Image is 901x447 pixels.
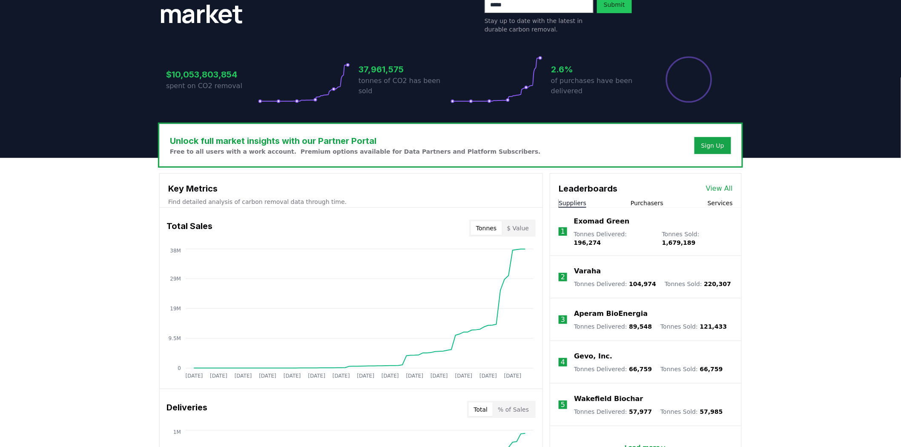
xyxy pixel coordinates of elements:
[700,366,723,372] span: 66,759
[493,403,534,416] button: % of Sales
[479,373,497,379] tspan: [DATE]
[708,199,733,207] button: Services
[559,199,586,207] button: Suppliers
[574,407,652,416] p: Tonnes Delivered :
[660,407,723,416] p: Tonnes Sold :
[359,76,450,96] p: tonnes of CO2 has been sold
[694,137,731,154] button: Sign Up
[574,280,656,288] p: Tonnes Delivered :
[559,182,617,195] h3: Leaderboards
[210,373,227,379] tspan: [DATE]
[166,68,258,81] h3: $10,053,803,854
[308,373,325,379] tspan: [DATE]
[700,323,727,330] span: 121,433
[700,408,723,415] span: 57,985
[471,221,502,235] button: Tonnes
[382,373,399,379] tspan: [DATE]
[561,272,565,282] p: 2
[170,306,181,312] tspan: 19M
[629,281,656,287] span: 104,974
[504,373,522,379] tspan: [DATE]
[170,248,181,254] tspan: 38M
[631,199,663,207] button: Purchasers
[485,17,594,34] p: Stay up to date with the latest in durable carbon removal.
[166,81,258,91] p: spent on CO2 removal
[178,365,181,371] tspan: 0
[660,365,723,373] p: Tonnes Sold :
[574,266,601,276] a: Varaha
[574,351,612,361] a: Gevo, Inc.
[704,281,731,287] span: 220,307
[561,400,565,410] p: 5
[359,63,450,76] h3: 37,961,575
[574,322,652,331] p: Tonnes Delivered :
[170,135,541,147] h3: Unlock full market insights with our Partner Portal
[166,401,207,418] h3: Deliveries
[662,239,696,246] span: 1,679,189
[284,373,301,379] tspan: [DATE]
[629,366,652,372] span: 66,759
[357,373,375,379] tspan: [DATE]
[561,226,565,237] p: 1
[662,230,733,247] p: Tonnes Sold :
[455,373,473,379] tspan: [DATE]
[406,373,424,379] tspan: [DATE]
[574,239,601,246] span: 196,274
[665,280,731,288] p: Tonnes Sold :
[430,373,448,379] tspan: [DATE]
[574,230,654,247] p: Tonnes Delivered :
[502,221,534,235] button: $ Value
[333,373,350,379] tspan: [DATE]
[660,322,727,331] p: Tonnes Sold :
[574,216,630,226] a: Exomad Green
[551,76,643,96] p: of purchases have been delivered
[166,220,212,237] h3: Total Sales
[574,394,643,404] a: Wakefield Biochar
[706,183,733,194] a: View All
[701,141,724,150] a: Sign Up
[629,323,652,330] span: 89,548
[469,403,493,416] button: Total
[574,309,648,319] a: Aperam BioEnergia
[561,315,565,325] p: 3
[629,408,652,415] span: 57,977
[168,182,534,195] h3: Key Metrics
[551,63,643,76] h3: 2.6%
[665,56,713,103] div: Percentage of sales delivered
[168,198,534,206] p: Find detailed analysis of carbon removal data through time.
[170,147,541,156] p: Free to all users with a work account. Premium options available for Data Partners and Platform S...
[170,276,181,282] tspan: 29M
[259,373,276,379] tspan: [DATE]
[574,365,652,373] p: Tonnes Delivered :
[169,335,181,341] tspan: 9.5M
[561,357,565,367] p: 4
[173,429,181,435] tspan: 1M
[235,373,252,379] tspan: [DATE]
[186,373,203,379] tspan: [DATE]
